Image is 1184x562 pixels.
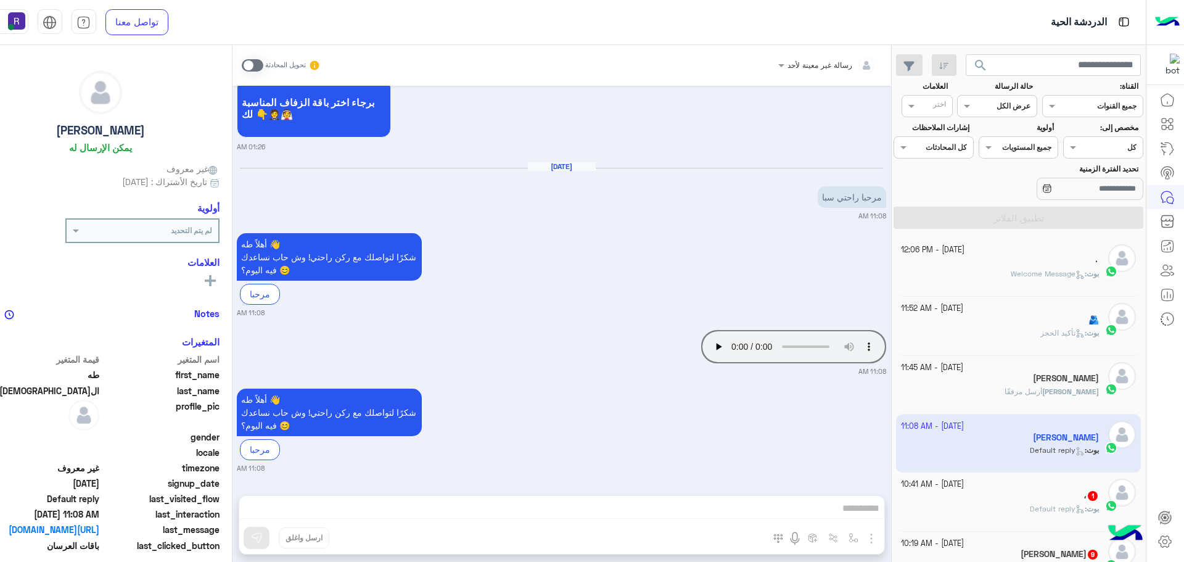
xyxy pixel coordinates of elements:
[895,81,948,92] label: العلامات
[787,60,852,70] span: رسالة غير معينة لأحد
[237,389,422,436] p: 3/10/2025, 11:08 AM
[76,15,91,30] img: tab
[56,123,145,138] h5: [PERSON_NAME]
[1105,324,1117,336] img: WhatsApp
[1155,9,1180,35] img: Logo
[1033,373,1099,384] h5: Mahmoud Fathy
[980,122,1054,133] label: أولوية
[242,96,386,120] span: برجاء اختر باقة الزفاف المناسبة لك 👇🤵👰
[194,308,220,319] h6: Notes
[122,175,207,188] span: تاريخ الأشتراك : [DATE]
[171,226,212,235] b: لم يتم التحديد
[858,366,886,376] small: 11:08 AM
[1085,269,1099,278] b: :
[237,463,265,473] small: 11:08 AM
[1064,122,1138,133] label: مخصص إلى:
[102,446,220,459] span: locale
[933,99,948,113] div: اختر
[894,207,1143,229] button: تطبيق الفلاتر
[240,284,280,304] div: مرحبا
[901,362,963,374] small: [DATE] - 11:45 AM
[901,244,964,256] small: [DATE] - 12:06 PM
[8,12,25,30] img: userImage
[69,142,132,153] h6: يمكن الإرسال له
[102,368,220,381] span: first_name
[1108,362,1136,390] img: defaultAdmin.png
[4,310,14,320] img: notes
[80,72,121,114] img: defaultAdmin.png
[701,330,886,363] audio: Your browser does not support the audio tag.
[102,477,220,490] span: signup_date
[1005,387,1042,396] span: أرسل مرفقًا
[105,9,168,35] a: تواصل معنا
[966,54,996,81] button: search
[1030,504,1085,513] span: Default reply
[1087,504,1099,513] span: بوت
[1108,244,1136,272] img: defaultAdmin.png
[279,527,329,548] button: ارسل واغلق
[102,431,220,444] span: gender
[1085,328,1099,337] b: :
[102,353,220,366] span: اسم المتغير
[973,58,988,73] span: search
[901,303,963,315] small: [DATE] - 11:52 AM
[265,60,306,70] small: تحويل المحادثة
[980,163,1138,175] label: تحديد الفترة الزمنية
[182,336,220,347] h6: المتغيرات
[1088,491,1098,501] span: 1
[1040,328,1085,337] span: تأكيد الحجز
[901,479,964,490] small: [DATE] - 10:41 AM
[1021,549,1099,560] h5: احمد السوداني
[901,538,964,550] small: [DATE] - 10:19 AM
[72,9,96,35] a: tab
[166,162,220,175] span: غير معروف
[858,211,886,221] small: 11:08 AM
[237,142,265,152] small: 01:26 AM
[1087,269,1099,278] span: بوت
[1083,490,1099,501] h5: ،
[1116,14,1132,30] img: tab
[237,308,265,318] small: 11:08 AM
[1094,256,1099,267] h5: ٠
[1105,383,1117,395] img: WhatsApp
[1088,315,1099,325] h5: 🫂
[1104,513,1147,556] img: hulul-logo.png
[528,162,596,171] h6: [DATE]
[1108,479,1136,506] img: defaultAdmin.png
[102,492,220,505] span: last_visited_flow
[240,439,280,460] div: مرحبا
[237,233,422,281] p: 3/10/2025, 11:08 AM
[959,81,1033,92] label: حالة الرسالة
[1043,81,1138,92] label: القناة:
[1105,500,1117,512] img: WhatsApp
[1042,387,1099,396] span: [PERSON_NAME]
[1088,550,1098,560] span: 9
[1085,504,1099,513] b: :
[68,400,99,431] img: defaultAdmin.png
[102,461,220,474] span: timezone
[197,202,220,213] h6: أولوية
[895,122,969,133] label: إشارات الملاحظات
[102,400,220,428] span: profile_pic
[818,186,886,208] p: 3/10/2025, 11:08 AM
[1011,269,1085,278] span: Welcome Message
[1087,328,1099,337] span: بوت
[1108,303,1136,331] img: defaultAdmin.png
[1051,14,1107,31] p: الدردشة الحية
[102,523,220,536] span: last_message
[1157,54,1180,76] img: 322853014244696
[102,384,220,397] span: last_name
[1105,265,1117,278] img: WhatsApp
[102,539,220,552] span: last_clicked_button
[43,15,57,30] img: tab
[102,508,220,521] span: last_interaction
